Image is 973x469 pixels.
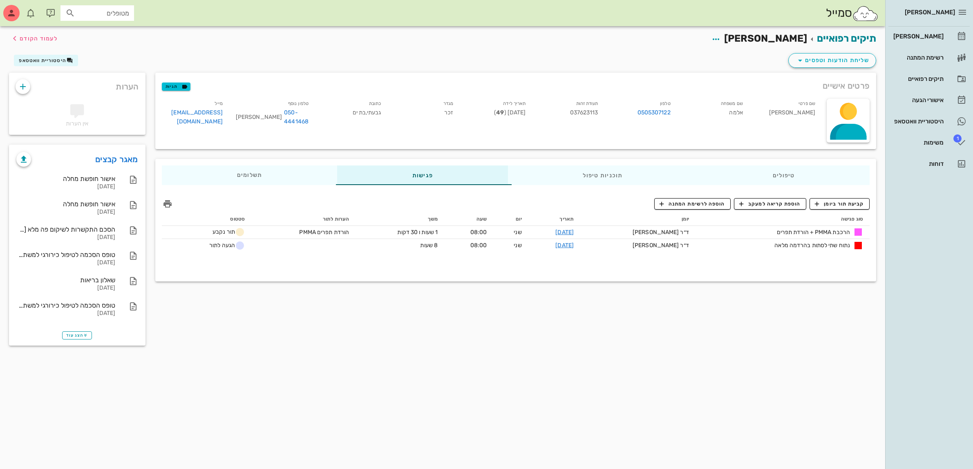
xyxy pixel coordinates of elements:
div: שאלון בריאות [16,276,115,284]
th: הערות לתור [251,213,356,226]
small: שם משפחה [721,101,743,106]
span: קביעת תור ביומן [815,200,864,208]
th: תאריך [528,213,580,226]
span: [DATE] ( ) [494,109,526,116]
small: שם פרטי [799,101,815,106]
img: SmileCloud logo [852,5,879,22]
span: תאריך [559,216,574,222]
button: הוספת קריאה למעקב [734,198,806,210]
span: הוספה לרשימת המתנה [660,200,725,208]
a: [PERSON_NAME] [888,27,970,46]
div: [PERSON_NAME] [236,108,309,126]
button: הצג עוד [62,331,92,339]
a: תגמשימות [888,133,970,152]
a: אישורי הגעה [888,90,970,110]
span: 08:00 [470,242,487,249]
a: היסטוריית וואטסאפ [888,112,970,131]
div: אישור חופשת מחלה [16,175,115,183]
a: [EMAIL_ADDRESS][DOMAIN_NAME] [171,109,223,125]
div: סמייל [826,4,879,22]
div: הערות [9,73,145,96]
button: לעמוד הקודם [10,31,58,46]
th: יומן [580,213,696,226]
div: שני [500,228,521,237]
a: תיקים רפואיים [888,69,970,89]
span: סטטוס [230,216,245,222]
small: מגדר [443,101,453,106]
span: יומן [682,216,689,222]
div: זכר [387,97,460,131]
span: [PERSON_NAME] [905,9,955,16]
span: 08:00 [470,229,487,236]
th: משך [356,213,444,226]
div: משימות [892,139,944,146]
span: הערות לתור [323,216,349,222]
th: יום [493,213,528,226]
div: [DATE] [16,234,115,241]
div: אלמה [677,97,749,131]
strong: 49 [496,109,504,116]
small: טלפון [660,101,671,106]
div: הסכם התקשרות לשיקום פה מלא [PERSON_NAME] רופא שיניים למטופל [16,226,115,233]
div: פגישות [337,165,508,185]
div: טיפולים [698,165,870,185]
th: סטטוס [162,213,251,226]
div: [DATE] [16,310,115,317]
span: , [366,109,367,116]
span: 037623113 [570,109,598,116]
div: שני [500,241,521,250]
div: [DATE] [16,209,115,216]
div: תוכניות טיפול [508,165,698,185]
span: משך [428,216,438,222]
span: תשלומים [237,172,262,178]
a: רשימת המתנה [888,48,970,67]
div: תיקים רפואיים [892,76,944,82]
div: [DATE] [16,183,115,190]
span: 8 שעות [420,242,438,249]
a: דוחות [888,154,970,174]
small: כתובת [369,101,381,106]
span: יום [516,216,521,222]
a: 0505307122 [637,108,671,117]
div: הורדת תפרים PMMA [288,228,349,237]
button: הוספה לרשימת המתנה [654,198,731,210]
span: הצג עוד [66,333,88,338]
a: [DATE] [555,242,574,249]
span: סוג פגישה [841,216,863,222]
span: לעמוד הקודם [20,35,58,42]
span: תור נקבע [212,228,245,235]
th: שעה [444,213,493,226]
a: 050-4441468 [284,108,309,126]
span: תג [24,7,29,11]
a: תיקים רפואיים [817,33,876,44]
span: פרטים אישיים [823,79,870,92]
button: שליחת הודעות וטפסים [788,53,876,68]
div: [PERSON_NAME] [749,97,822,131]
div: היסטוריית וואטסאפ [892,118,944,125]
a: מאגר קבצים [95,153,138,166]
div: [DATE] [16,259,115,266]
a: [DATE] [555,229,574,236]
span: בת ים [353,109,366,116]
small: תאריך לידה [503,101,526,106]
span: גבעתי [366,109,381,116]
span: [PERSON_NAME] [724,33,807,44]
div: אישורי הגעה [892,97,944,103]
span: תג [953,134,962,143]
th: סוג פגישה [696,213,870,226]
span: שעה [476,216,487,222]
div: טופס הסכמה לטיפול כירורגי למשתלים זיגומטיים וטוברו-פטריגואידיים [16,251,115,259]
button: היסטוריית וואטסאפ [14,55,78,66]
button: קביעת תור ביומן [810,198,870,210]
span: תגיות [166,83,187,90]
button: תגיות [162,83,190,91]
div: ד״ר [PERSON_NAME] [587,241,689,250]
small: טלפון נוסף [288,101,309,106]
div: דוחות [892,161,944,167]
div: אישור חופשת מחלה [16,200,115,208]
span: שליחת הודעות וטפסים [795,56,869,65]
small: תעודת זהות [576,101,598,106]
small: מייל [215,101,222,106]
div: [PERSON_NAME] [892,33,944,40]
div: [DATE] [16,285,115,292]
